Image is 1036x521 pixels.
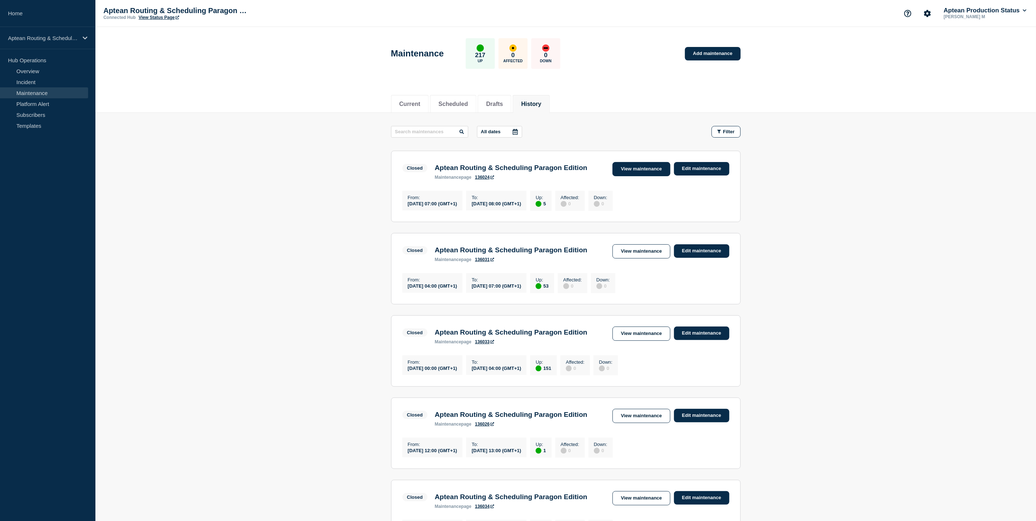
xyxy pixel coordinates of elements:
p: Up : [536,195,546,200]
p: From : [408,442,457,447]
div: [DATE] 07:00 (GMT+1) [472,283,521,289]
p: Down : [599,359,612,365]
p: Up [478,59,483,63]
h3: Aptean Routing & Scheduling Paragon Edition [435,493,587,501]
div: Closed [407,165,423,171]
div: [DATE] 13:00 (GMT+1) [472,447,521,453]
div: 0 [594,447,607,454]
span: Filter [723,129,735,134]
button: Aptean Production Status [942,7,1028,14]
a: 136026 [475,422,494,427]
a: View maintenance [612,244,670,258]
div: down [542,44,549,52]
a: Edit maintenance [674,162,729,175]
a: View maintenance [612,491,670,505]
p: page [435,257,472,262]
h3: Aptean Routing & Scheduling Paragon Edition [435,164,587,172]
p: Connected Hub [103,15,136,20]
a: Edit maintenance [674,409,729,422]
div: 1 [536,447,546,454]
div: 5 [536,200,546,207]
p: page [435,339,472,344]
p: To : [472,277,521,283]
div: 0 [599,365,612,371]
div: up [536,201,541,207]
button: Drafts [486,101,503,107]
p: 0 [544,52,547,59]
div: 0 [561,447,579,454]
a: 136024 [475,175,494,180]
p: Up : [536,277,548,283]
div: affected [509,44,517,52]
div: Closed [407,248,423,253]
p: From : [408,195,457,200]
h3: Aptean Routing & Scheduling Paragon Edition [435,328,587,336]
a: View Status Page [139,15,179,20]
a: View maintenance [612,327,670,341]
p: To : [472,359,521,365]
button: Current [399,101,421,107]
div: [DATE] 07:00 (GMT+1) [408,200,457,206]
div: 0 [596,283,610,289]
p: Affected : [561,442,579,447]
div: Closed [407,494,423,500]
div: Closed [407,412,423,418]
p: 0 [511,52,515,59]
span: maintenance [435,422,461,427]
p: Down [540,59,552,63]
div: 0 [566,365,584,371]
p: Down : [594,442,607,447]
p: Affected : [566,359,584,365]
div: disabled [566,366,572,371]
div: [DATE] 04:00 (GMT+1) [408,283,457,289]
div: up [536,366,541,371]
span: maintenance [435,339,461,344]
p: To : [472,442,521,447]
p: Affected [503,59,523,63]
button: Filter [712,126,741,138]
button: All dates [477,126,522,138]
div: disabled [563,283,569,289]
button: History [521,101,541,107]
p: Up : [536,442,546,447]
div: [DATE] 12:00 (GMT+1) [408,447,457,453]
p: Down : [594,195,607,200]
div: up [536,283,541,289]
span: maintenance [435,175,461,180]
div: disabled [596,283,602,289]
p: To : [472,195,521,200]
p: page [435,422,472,427]
p: From : [408,277,457,283]
div: 0 [561,200,579,207]
span: maintenance [435,257,461,262]
div: disabled [599,366,605,371]
p: page [435,175,472,180]
div: up [477,44,484,52]
div: [DATE] 04:00 (GMT+1) [472,365,521,371]
div: [DATE] 08:00 (GMT+1) [472,200,521,206]
button: Support [900,6,915,21]
a: 136034 [475,504,494,509]
p: From : [408,359,457,365]
div: disabled [594,448,600,454]
div: disabled [594,201,600,207]
span: maintenance [435,504,461,509]
p: Up : [536,359,551,365]
input: Search maintenances [391,126,468,138]
div: 53 [536,283,548,289]
div: 151 [536,365,551,371]
p: Affected : [561,195,579,200]
p: Aptean Routing & Scheduling Paragon Edition [8,35,78,41]
p: page [435,504,472,509]
a: Edit maintenance [674,327,729,340]
h3: Aptean Routing & Scheduling Paragon Edition [435,411,587,419]
a: 136031 [475,257,494,262]
p: [PERSON_NAME] M [942,14,1018,19]
a: Edit maintenance [674,244,729,258]
div: disabled [561,448,567,454]
p: Down : [596,277,610,283]
button: Account settings [920,6,935,21]
h1: Maintenance [391,48,444,59]
a: View maintenance [612,409,670,423]
div: up [536,448,541,454]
